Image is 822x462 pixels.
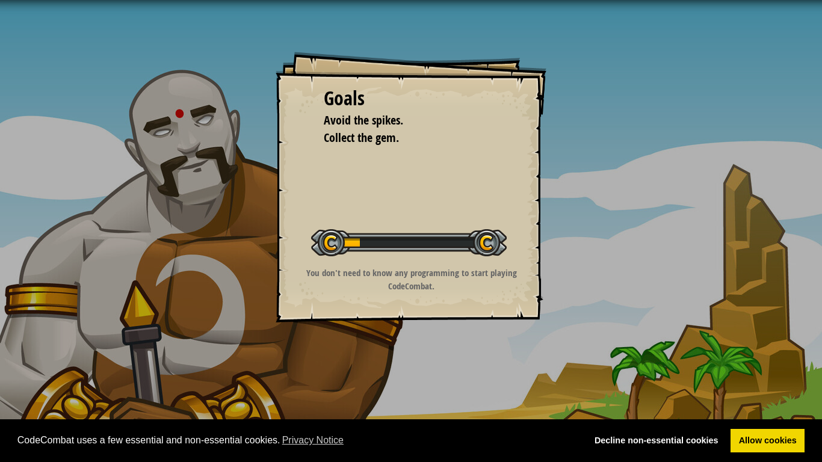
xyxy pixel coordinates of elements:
[280,431,346,449] a: learn more about cookies
[731,429,805,453] a: allow cookies
[324,129,399,146] span: Collect the gem.
[324,112,403,128] span: Avoid the spikes.
[324,85,498,112] div: Goals
[17,431,577,449] span: CodeCombat uses a few essential and non-essential cookies.
[291,266,532,292] p: You don't need to know any programming to start playing CodeCombat.
[586,429,726,453] a: deny cookies
[309,129,495,147] li: Collect the gem.
[309,112,495,129] li: Avoid the spikes.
